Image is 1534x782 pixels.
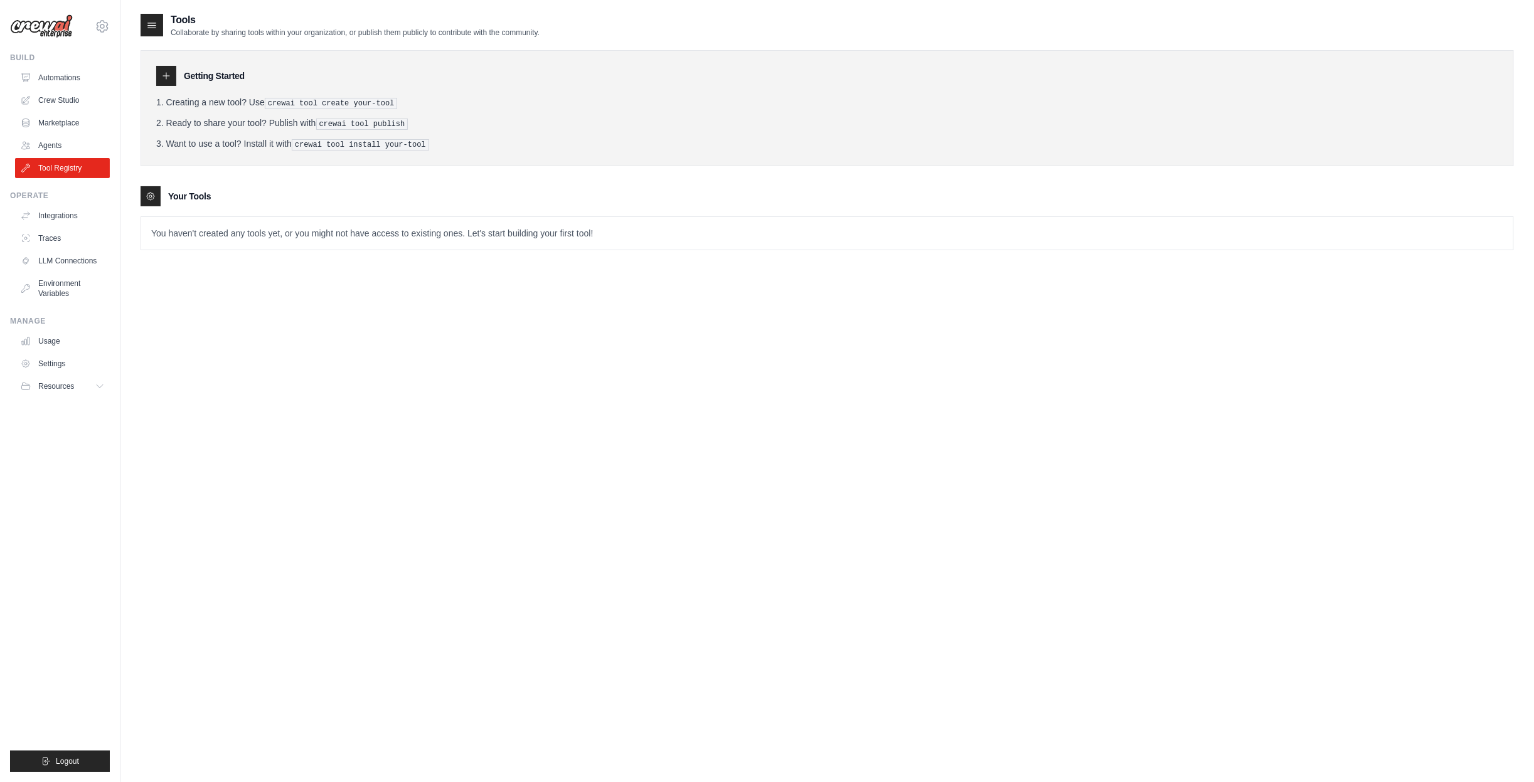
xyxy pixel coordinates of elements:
[265,98,398,109] pre: crewai tool create your-tool
[10,316,110,326] div: Manage
[15,331,110,351] a: Usage
[15,90,110,110] a: Crew Studio
[184,70,245,82] h3: Getting Started
[156,96,1498,109] li: Creating a new tool? Use
[15,376,110,396] button: Resources
[141,217,1513,250] p: You haven't created any tools yet, or you might not have access to existing ones. Let's start bui...
[10,191,110,201] div: Operate
[15,251,110,271] a: LLM Connections
[15,135,110,156] a: Agents
[15,113,110,133] a: Marketplace
[15,158,110,178] a: Tool Registry
[15,228,110,248] a: Traces
[10,14,73,38] img: Logo
[156,117,1498,130] li: Ready to share your tool? Publish with
[56,756,79,766] span: Logout
[168,190,211,203] h3: Your Tools
[10,53,110,63] div: Build
[15,354,110,374] a: Settings
[15,206,110,226] a: Integrations
[15,273,110,304] a: Environment Variables
[156,137,1498,151] li: Want to use a tool? Install it with
[38,381,74,391] span: Resources
[316,119,408,130] pre: crewai tool publish
[171,28,540,38] p: Collaborate by sharing tools within your organization, or publish them publicly to contribute wit...
[10,751,110,772] button: Logout
[292,139,429,151] pre: crewai tool install your-tool
[171,13,540,28] h2: Tools
[15,68,110,88] a: Automations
